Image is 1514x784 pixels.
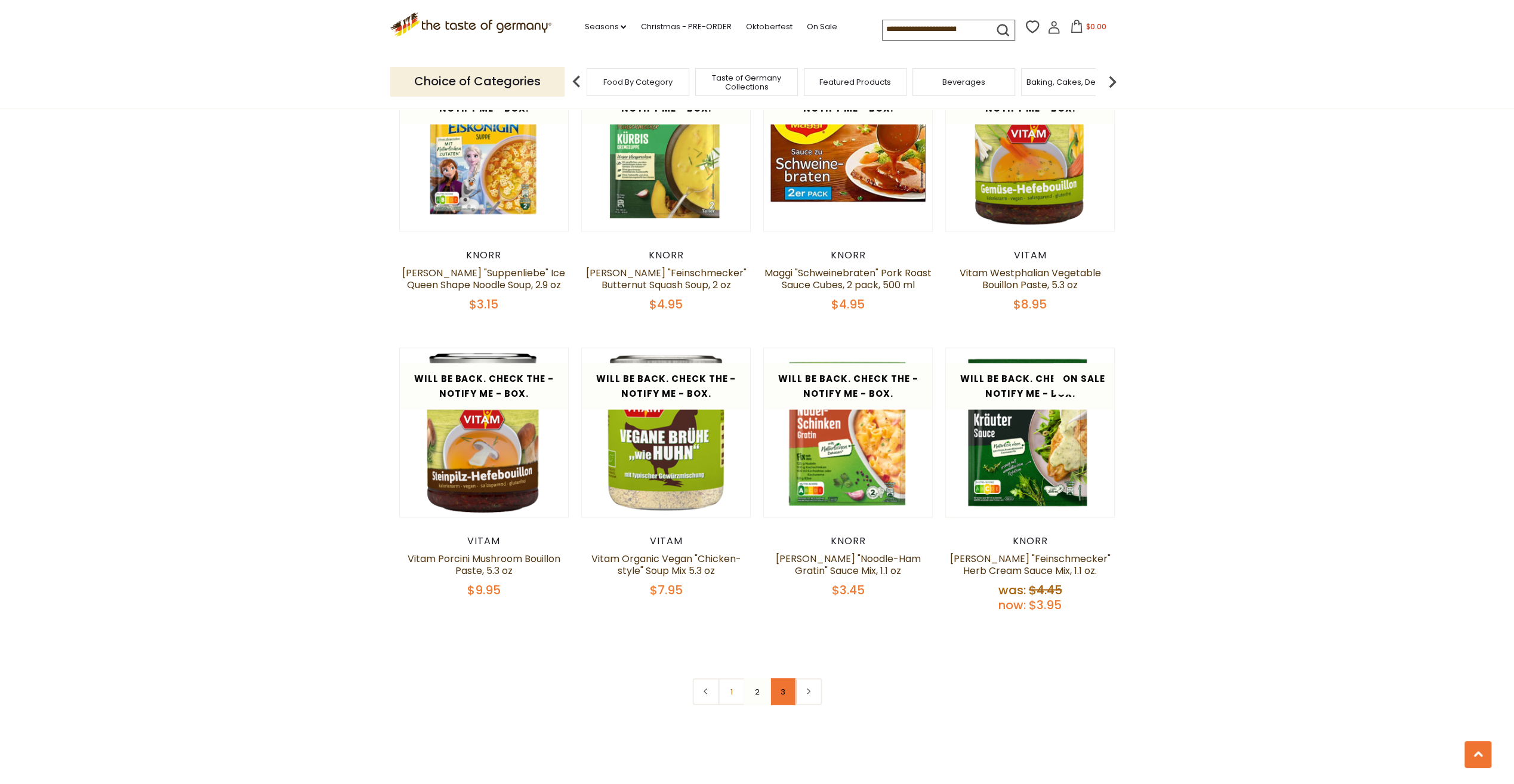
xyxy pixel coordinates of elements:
[467,581,501,598] span: $9.95
[390,67,565,96] p: Choice of Categories
[1063,20,1114,38] button: $0.00
[400,348,569,517] img: Vitam Porcini Mushroom Bouillon Paste, 5.3 oz
[745,20,792,33] a: Oktoberfest
[581,535,751,547] div: Vitam
[699,73,794,91] a: Taste of Germany Collections
[585,266,746,291] a: [PERSON_NAME] "Feinschmecker" Butternut Squash Soup, 2 oz
[998,596,1026,613] label: Now:
[998,581,1026,598] label: Was:
[1029,581,1062,598] span: $4.45
[565,70,588,94] img: previous arrow
[832,581,865,598] span: $3.45
[469,295,498,312] span: $3.15
[763,249,933,261] div: Knorr
[649,295,683,312] span: $4.95
[408,551,560,577] a: Vitam Porcini Mushroom Bouillon Paste, 5.3 oz
[942,78,985,87] a: Beverages
[946,348,1115,517] img: Knorr "Feinschmecker" Herb Cream Sauce Mix, 1.1 oz.
[640,20,731,33] a: Christmas - PRE-ORDER
[945,535,1115,547] div: Knorr
[819,78,891,87] a: Featured Products
[1086,21,1106,32] span: $0.00
[399,535,569,547] div: Vitam
[1100,70,1124,94] img: next arrow
[950,551,1111,577] a: [PERSON_NAME] "Feinschmecker" Herb Cream Sauce Mix, 1.1 oz.
[649,581,682,598] span: $7.95
[402,266,565,291] a: [PERSON_NAME] "Suppenliebe" Ice Queen Shape Noodle Soup, 2.9 oz
[1013,295,1047,312] span: $8.95
[584,20,626,33] a: Seasons
[603,78,673,87] a: Food By Category
[591,551,741,577] a: Vitam Organic Vegan "Chicken-style" Soup Mix 5.3 oz
[718,678,745,705] a: 1
[399,249,569,261] div: Knorr
[581,249,751,261] div: Knorr
[806,20,837,33] a: On Sale
[1026,78,1119,87] a: Baking, Cakes, Desserts
[764,348,933,517] img: Knorr "Noodle-Ham Gratin" Sauce Mix, 1.1 oz
[831,295,865,312] span: $4.95
[400,63,569,232] img: Knorr "Suppenliebe" Ice Queen Shape Noodle Soup, 2.9 oz
[946,63,1115,232] img: Vitam Westphalian Vegetable Bouillon Paste, 5.3 oz
[763,535,933,547] div: Knorr
[960,266,1101,291] a: Vitam Westphalian Vegetable Bouillon Paste, 5.3 oz
[776,551,921,577] a: [PERSON_NAME] "Noodle-Ham Gratin" Sauce Mix, 1.1 oz
[1029,596,1062,613] span: $3.95
[764,63,933,232] img: Maggi "Schweinebraten" Pork Roast Sauce Cubes, 2 pack, 500 ml
[945,249,1115,261] div: Vitam
[764,266,932,291] a: Maggi "Schweinebraten" Pork Roast Sauce Cubes, 2 pack, 500 ml
[582,63,751,232] img: Knorr "Feinschmecker" Butternut Squash Soup, 2 oz
[769,678,796,705] a: 3
[582,348,751,517] img: Vitam Organic Vegan "Chicken-style" Soup Mix 5.3 oz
